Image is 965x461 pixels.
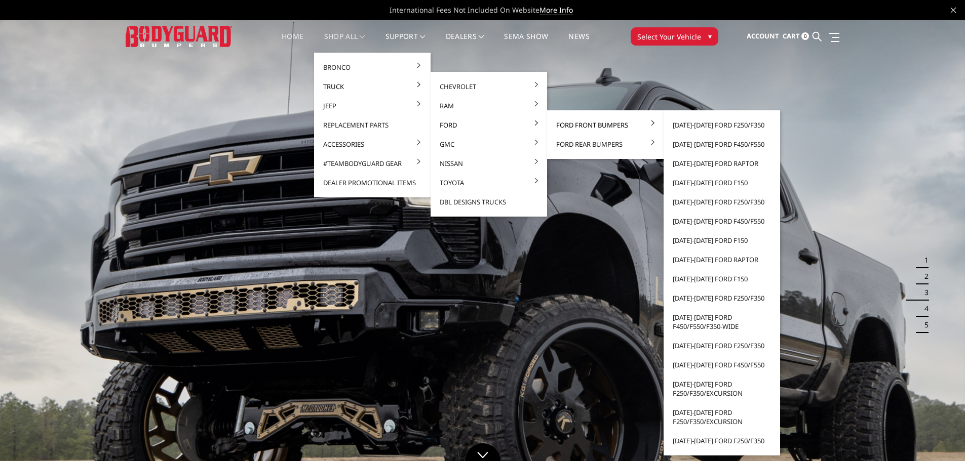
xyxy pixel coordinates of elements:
a: [DATE]-[DATE] Ford F250/F350 [668,431,776,450]
button: 3 of 5 [918,284,929,301]
button: 2 of 5 [918,268,929,284]
span: ▾ [708,31,712,41]
a: [DATE]-[DATE] Ford F450/F550 [668,212,776,231]
a: [DATE]-[DATE] Ford F450/F550 [668,355,776,374]
a: Dealers [446,33,484,53]
button: 1 of 5 [918,252,929,268]
a: SEMA Show [504,33,548,53]
a: [DATE]-[DATE] Ford F150 [668,173,776,192]
a: [DATE]-[DATE] Ford F250/F350 [668,336,776,355]
a: Truck [318,77,427,96]
span: Account [747,31,779,40]
a: Ford Front Bumpers [551,115,660,135]
a: [DATE]-[DATE] Ford F150 [668,231,776,250]
a: Toyota [435,173,543,192]
img: BODYGUARD BUMPERS [126,26,232,47]
a: [DATE]-[DATE] Ford F250/F350 [668,288,776,308]
a: [DATE]-[DATE] Ford F250/F350/Excursion [668,374,776,403]
a: More Info [539,5,573,15]
a: Home [282,33,303,53]
a: [DATE]-[DATE] Ford F450/F550 [668,135,776,154]
a: shop all [324,33,365,53]
button: 5 of 5 [918,317,929,333]
a: [DATE]-[DATE] Ford Raptor [668,250,776,269]
a: Support [385,33,426,53]
a: [DATE]-[DATE] Ford F250/F350/Excursion [668,403,776,431]
a: Accessories [318,135,427,154]
a: Ford Rear Bumpers [551,135,660,154]
a: Replacement Parts [318,115,427,135]
a: [DATE]-[DATE] Ford F250/F350 [668,192,776,212]
a: [DATE]-[DATE] Ford F450/F550/F350-wide [668,308,776,336]
a: Click to Down [465,443,500,461]
span: Cart [783,31,800,40]
a: Cart 0 [783,23,809,50]
a: [DATE]-[DATE] Ford F150 [668,269,776,288]
a: News [568,33,589,53]
a: Bronco [318,58,427,77]
a: GMC [435,135,543,154]
span: Select Your Vehicle [637,31,701,42]
span: 0 [801,32,809,40]
a: Nissan [435,154,543,173]
a: Account [747,23,779,50]
a: Dealer Promotional Items [318,173,427,192]
a: DBL Designs Trucks [435,192,543,212]
a: Chevrolet [435,77,543,96]
button: 4 of 5 [918,301,929,317]
a: [DATE]-[DATE] Ford F250/F350 [668,115,776,135]
a: Ram [435,96,543,115]
a: #TeamBodyguard Gear [318,154,427,173]
a: Jeep [318,96,427,115]
a: [DATE]-[DATE] Ford Raptor [668,154,776,173]
a: Ford [435,115,543,135]
button: Select Your Vehicle [631,27,718,46]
